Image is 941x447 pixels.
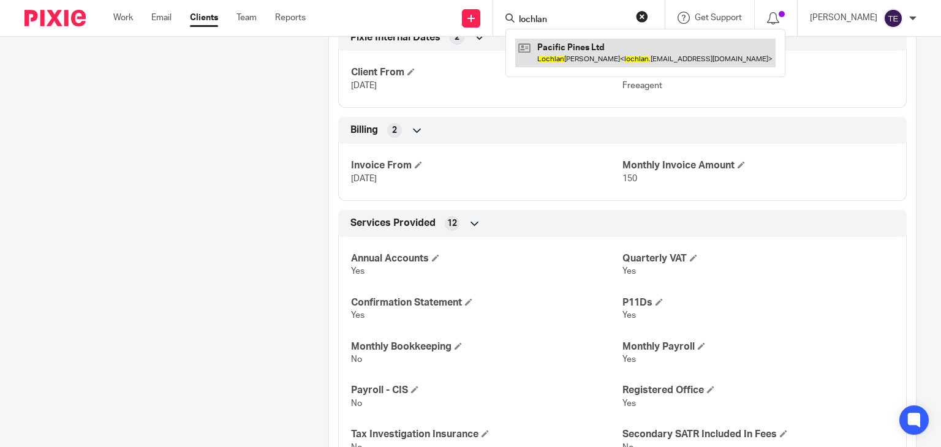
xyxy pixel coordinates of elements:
h4: Payroll - CIS [351,384,622,397]
span: Yes [622,311,636,320]
span: Services Provided [350,217,436,230]
h4: P11Ds [622,296,894,309]
span: No [351,399,362,408]
a: Email [151,12,172,24]
h4: Invoice From [351,159,622,172]
span: No [351,355,362,364]
span: 150 [622,175,637,183]
h4: Monthly Bookkeeping [351,340,622,353]
h4: Confirmation Statement [351,296,622,309]
h4: Client From [351,66,622,79]
h4: Registered Office [622,384,894,397]
span: [DATE] [351,81,377,90]
a: Team [236,12,257,24]
span: Get Support [695,13,742,22]
a: Clients [190,12,218,24]
span: 12 [447,217,457,230]
span: Yes [351,267,365,276]
img: svg%3E [883,9,903,28]
h4: Monthly Invoice Amount [622,159,894,172]
h4: Annual Accounts [351,252,622,265]
h4: Monthly Payroll [622,340,894,353]
p: [PERSON_NAME] [810,12,877,24]
a: Reports [275,12,306,24]
h4: Tax Investigation Insurance [351,428,622,441]
span: Yes [622,399,636,408]
span: Billing [350,124,378,137]
a: Work [113,12,133,24]
h4: Quarterly VAT [622,252,894,265]
span: Yes [622,355,636,364]
input: Search [518,15,628,26]
span: Yes [622,267,636,276]
h4: Secondary SATR Included In Fees [622,428,894,441]
span: [DATE] [351,175,377,183]
img: Pixie [25,10,86,26]
button: Clear [636,10,648,23]
span: Freeagent [622,81,662,90]
span: 2 [455,31,459,43]
span: 2 [392,124,397,137]
span: Pixie Internal Dates [350,31,440,44]
span: Yes [351,311,365,320]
